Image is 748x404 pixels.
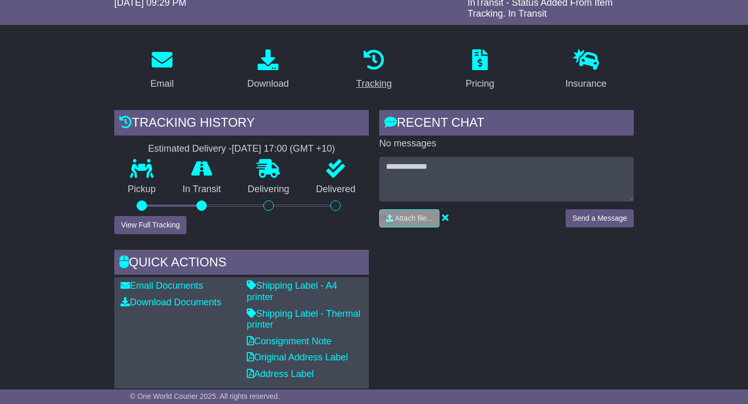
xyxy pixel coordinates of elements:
div: [DATE] 17:00 (GMT +10) [232,143,335,155]
p: In Transit [169,184,235,195]
a: Tracking [350,46,398,95]
p: Delivered [303,184,369,195]
div: RECENT CHAT [379,110,634,138]
div: Download [247,77,289,91]
a: Insurance [558,46,613,95]
p: No messages [379,138,634,150]
a: Shipping Label - Thermal printer [247,308,360,330]
button: Send a Message [566,209,634,227]
button: View Full Tracking [114,216,186,234]
span: © One World Courier 2025. All rights reserved. [130,392,280,400]
a: Original Address Label [247,352,348,362]
div: Pricing [465,77,494,91]
p: Delivering [234,184,303,195]
a: Download Documents [121,297,221,307]
a: Shipping Label - A4 printer [247,280,337,302]
a: Pricing [459,46,501,95]
div: Quick Actions [114,250,369,278]
a: Address Label [247,369,314,379]
div: Tracking history [114,110,369,138]
div: Tracking [356,77,392,91]
a: Email [143,46,180,95]
a: Download [241,46,296,95]
p: Pickup [114,184,169,195]
a: Consignment Note [247,336,331,346]
a: Email Documents [121,280,203,291]
div: Email [150,77,173,91]
div: Insurance [565,77,606,91]
div: Estimated Delivery - [114,143,369,155]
